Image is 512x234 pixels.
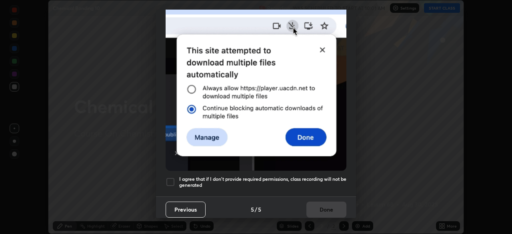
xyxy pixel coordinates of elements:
h4: 5 [258,205,261,214]
h4: 5 [251,205,254,214]
button: Previous [166,202,206,218]
h5: I agree that if I don't provide required permissions, class recording will not be generated [179,176,346,188]
h4: / [255,205,257,214]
